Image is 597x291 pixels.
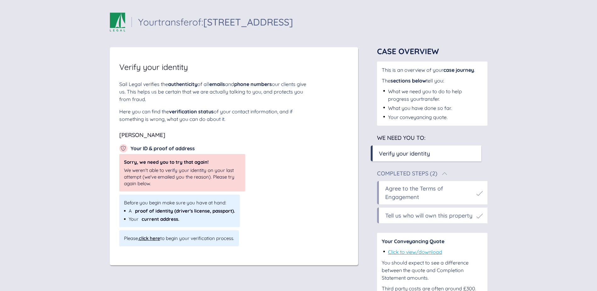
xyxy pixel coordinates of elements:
[377,171,437,176] div: Completed Steps (2)
[382,259,483,282] div: You should expect to see a difference between the quote and Completion Statement amounts.
[119,131,165,139] span: [PERSON_NAME]
[119,63,188,71] span: Verify your identity
[203,16,293,28] span: [STREET_ADDRESS]
[388,88,483,103] div: What we need you to do to help progress your transfer .
[124,167,240,187] div: We weren't able to verify your identity on your last attempt (we've emailed you the reason). Plea...
[138,17,293,27] div: Your transfer of:
[168,81,197,87] span: authenticity
[169,108,214,115] span: verification status
[377,46,439,56] span: Case Overview
[119,80,308,103] div: Sail Legal verifies the of all and our clients give us. This helps us be certain that we are actu...
[385,184,473,201] div: Agree to the Terms of Engagement
[391,77,426,84] span: sections below
[443,67,474,73] span: case journey
[385,211,472,220] div: Tell us who will own this property
[382,238,444,244] span: Your Conveyancing Quote
[135,208,235,214] span: proof of identity (driver's license, passport).
[388,113,448,121] div: Your conveyancing quote.
[124,208,235,214] div: A
[388,104,452,112] div: What you have done so far.
[209,81,225,87] span: emails
[234,81,272,87] span: phone numbers
[382,77,483,84] div: The tell you:
[124,216,235,222] div: Your
[119,108,308,123] div: Here you can find the of your contact information, and if something is wrong, what you can do abo...
[382,66,483,74] div: This is an overview of your .
[142,216,179,222] span: current address.
[377,134,425,141] span: We need you to:
[124,199,235,206] span: Before you begin make sure you have at hand:
[124,235,234,242] span: Please, to begin your verification process.
[388,249,442,255] a: Click to view/download
[379,149,430,158] div: Verify your identity
[124,159,209,165] span: Sorry, we need you to try that again!
[131,145,195,151] span: Your ID & proof of address
[139,235,160,241] div: click here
